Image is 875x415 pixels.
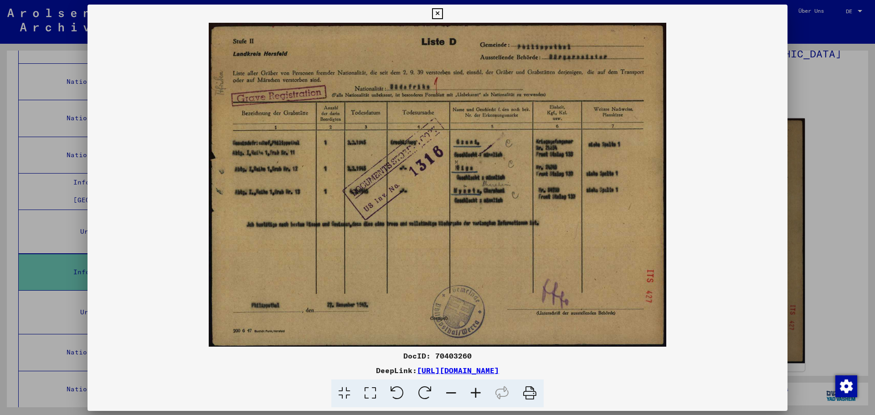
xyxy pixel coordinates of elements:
img: Zustimmung ändern [835,375,857,397]
div: DocID: 70403260 [87,350,787,361]
a: [URL][DOMAIN_NAME] [417,366,499,375]
div: DeepLink: [87,365,787,376]
img: 001.jpg [87,23,787,347]
div: Zustimmung ändern [835,375,857,397]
